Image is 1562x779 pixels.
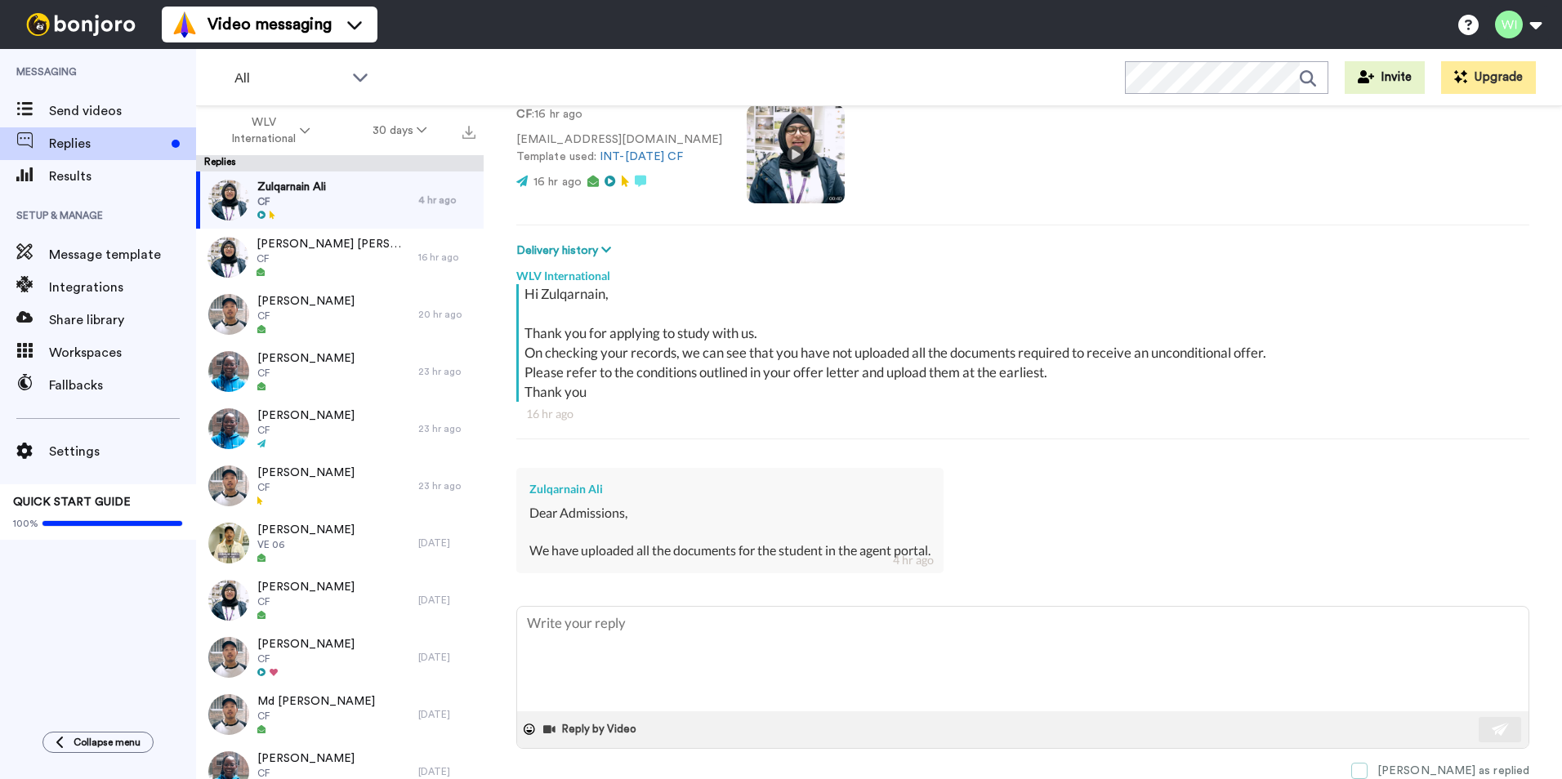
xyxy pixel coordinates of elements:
[341,116,458,145] button: 30 days
[257,293,355,309] span: [PERSON_NAME]
[524,284,1525,402] div: Hi Zulqarnain, Thank you for applying to study with us. On checking your records, we can see that...
[49,376,196,395] span: Fallbacks
[257,538,355,551] span: VE 06
[257,236,410,252] span: [PERSON_NAME] [PERSON_NAME]
[49,245,196,265] span: Message template
[257,579,355,595] span: [PERSON_NAME]
[208,465,249,506] img: b6eb9b11-2805-4310-a4c1-97aec0302fc2-thumb.jpg
[49,278,196,297] span: Integrations
[418,765,475,778] div: [DATE]
[196,229,484,286] a: [PERSON_NAME] [PERSON_NAME]CF16 hr ago
[1441,61,1536,94] button: Upgrade
[13,496,131,508] span: QUICK START GUIDE
[529,504,931,560] div: Dear Admissions, We have uploaded all the documents for the student in the agent portal.
[49,167,196,186] span: Results
[49,310,196,330] span: Share library
[418,365,475,378] div: 23 hr ago
[526,406,1520,422] div: 16 hr ago
[257,595,355,608] span: CF
[1345,61,1425,94] button: Invite
[196,457,484,514] a: [PERSON_NAME]CF23 hr ago
[257,179,326,195] span: Zulqarnain Ali
[172,11,198,38] img: vm-color.svg
[196,686,484,743] a: Md [PERSON_NAME]CF[DATE]
[13,517,38,530] span: 100%
[196,286,484,343] a: [PERSON_NAME]CF20 hr ago
[516,109,532,120] strong: CF
[418,422,475,435] div: 23 hr ago
[42,732,154,753] button: Collapse menu
[418,594,475,607] div: [DATE]
[49,101,196,121] span: Send videos
[257,750,355,767] span: [PERSON_NAME]
[196,171,484,229] a: Zulqarnain AliCF4 hr ago
[234,69,344,88] span: All
[49,343,196,363] span: Workspaces
[533,176,582,188] span: 16 hr ago
[257,522,355,538] span: [PERSON_NAME]
[208,408,249,449] img: 9e3f8549-d370-4122-babd-3a7e9b645968-thumb.jpg
[516,260,1529,284] div: WLV International
[196,629,484,686] a: [PERSON_NAME]CF[DATE]
[49,442,196,461] span: Settings
[257,481,355,494] span: CF
[20,13,142,36] img: bj-logo-header-white.svg
[1377,763,1529,779] div: [PERSON_NAME] as replied
[199,108,341,154] button: WLV International
[418,308,475,321] div: 20 hr ago
[196,572,484,629] a: [PERSON_NAME]CF[DATE]
[418,708,475,721] div: [DATE]
[516,106,722,123] p: : 16 hr ago
[418,479,475,492] div: 23 hr ago
[208,351,249,392] img: 9e3f8549-d370-4122-babd-3a7e9b645968-thumb.jpg
[208,237,248,278] img: 59137255-381f-4cbd-9fdc-1e42bc3ba86d-thumb.jpg
[196,400,484,457] a: [PERSON_NAME]CF23 hr ago
[418,536,475,550] div: [DATE]
[529,481,931,497] div: Zulqarnain Ali
[418,251,475,264] div: 16 hr ago
[257,350,355,367] span: [PERSON_NAME]
[208,180,249,220] img: 59137255-381f-4cbd-9fdc-1e42bc3ba86d-thumb.jpg
[208,580,249,621] img: 3227a01c-a3d0-41c5-afe3-8c3a800dd60b-thumb.jpg
[257,424,355,437] span: CF
[457,118,480,143] button: Export all results that match these filters now.
[196,343,484,400] a: [PERSON_NAME]CF23 hr ago
[418,194,475,207] div: 4 hr ago
[196,514,484,572] a: [PERSON_NAME]VE 06[DATE]
[257,652,355,665] span: CF
[418,651,475,664] div: [DATE]
[49,134,165,154] span: Replies
[1492,723,1510,736] img: send-white.svg
[257,465,355,481] span: [PERSON_NAME]
[893,552,934,568] div: 4 hr ago
[208,637,249,678] img: f469daf0-1308-4d93-a34f-185601985f06-thumb.jpg
[208,294,249,335] img: 494f50c7-4c3f-45e7-be4e-be3fe8c90a6a-thumb.jpg
[257,367,355,380] span: CF
[257,252,410,265] span: CF
[600,151,683,162] a: INT-[DATE] CF
[230,114,297,147] span: WLV International
[74,736,141,749] span: Collapse menu
[257,636,355,652] span: [PERSON_NAME]
[208,13,332,36] span: Video messaging
[462,126,475,139] img: export.svg
[516,242,616,260] button: Delivery history
[257,407,355,424] span: [PERSON_NAME]
[257,710,375,723] span: CF
[257,195,326,208] span: CF
[208,523,249,563] img: 0679e79f-bf66-4ac1-86ef-078eae539f64-thumb.jpg
[516,131,722,166] p: [EMAIL_ADDRESS][DOMAIN_NAME] Template used:
[257,693,375,710] span: Md [PERSON_NAME]
[542,717,641,741] button: Reply by Video
[257,309,355,323] span: CF
[208,694,249,735] img: b6eb9b11-2805-4310-a4c1-97aec0302fc2-thumb.jpg
[196,155,484,171] div: Replies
